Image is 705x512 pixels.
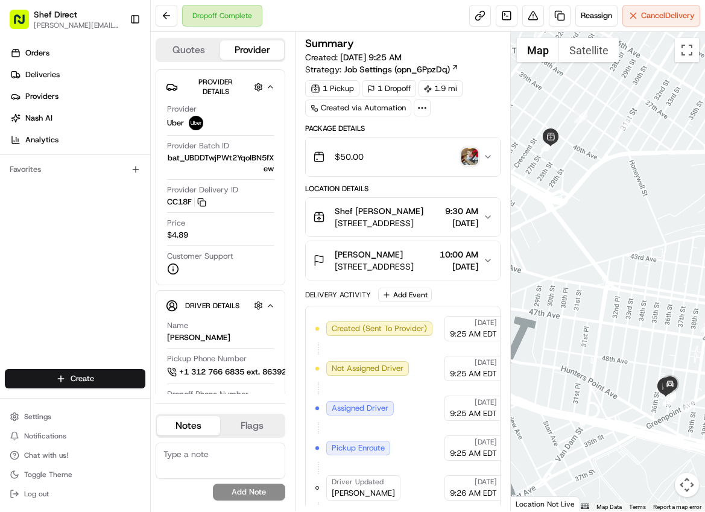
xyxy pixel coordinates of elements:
[419,80,463,97] div: 1.9 mi
[335,261,414,273] span: [STREET_ADDRESS]
[511,496,580,511] div: Location Not Live
[120,267,146,276] span: Pylon
[220,40,283,60] button: Provider
[335,151,364,163] span: $50.00
[475,437,497,447] span: [DATE]
[332,443,385,454] span: Pickup Enroute
[5,130,150,150] a: Analytics
[514,496,554,511] img: Google
[445,205,478,217] span: 9:30 AM
[189,116,203,130] img: uber-new-logo.jpeg
[450,408,497,419] span: 9:25 AM EDT
[450,329,497,340] span: 9:25 AM EDT
[305,124,501,133] div: Package Details
[305,38,354,49] h3: Summary
[461,148,478,165] img: photo_proof_of_delivery image
[663,393,676,406] div: 14
[166,75,275,99] button: Provider Details
[24,431,66,441] span: Notifications
[5,447,145,464] button: Chat with us!
[185,301,239,311] span: Driver Details
[332,323,427,334] span: Created (Sent To Provider)
[5,428,145,444] button: Notifications
[157,416,220,435] button: Notes
[25,113,52,124] span: Nash AI
[167,141,229,151] span: Provider Batch ID
[596,503,622,511] button: Map Data
[305,100,411,116] a: Created via Automation
[34,8,77,21] button: Shef Direct
[198,77,233,96] span: Provider Details
[5,408,145,425] button: Settings
[541,137,554,151] div: 3
[305,290,371,300] div: Delivery Activity
[85,266,146,276] a: Powered byPylon
[305,63,459,75] div: Strategy:
[440,248,478,261] span: 10:00 AM
[475,318,497,327] span: [DATE]
[344,63,459,75] a: Job Settings (opn_6PpzDq)
[575,5,618,27] button: Reassign
[5,5,125,34] button: Shef Direct[PERSON_NAME][EMAIL_ADDRESS][DOMAIN_NAME]
[25,69,60,80] span: Deliveries
[25,134,58,145] span: Analytics
[166,296,275,315] button: Driver Details
[167,251,233,262] span: Customer Support
[167,365,321,379] a: +1 312 766 6835 ext. 86392404
[335,217,423,229] span: [STREET_ADDRESS]
[663,391,676,404] div: 15
[581,10,612,21] span: Reassign
[681,399,694,412] div: 13
[167,197,206,207] button: CC18F
[332,488,395,499] span: [PERSON_NAME]
[306,198,500,236] button: Shef [PERSON_NAME][STREET_ADDRESS]9:30 AM[DATE]
[574,110,587,123] div: 4
[25,48,49,58] span: Orders
[378,288,432,302] button: Add Event
[450,448,497,459] span: 9:25 AM EDT
[619,116,633,130] div: 5
[335,248,403,261] span: [PERSON_NAME]
[157,40,220,60] button: Quotes
[559,38,619,62] button: Show satellite imagery
[306,137,500,176] button: $50.00photo_proof_of_delivery image
[675,38,699,62] button: Toggle fullscreen view
[332,403,388,414] span: Assigned Driver
[167,153,274,174] span: bat_UBDDTwjPWt2YqoIBN5fXew
[305,51,402,63] span: Created:
[5,485,145,502] button: Log out
[167,353,247,364] span: Pickup Phone Number
[475,397,497,407] span: [DATE]
[332,477,384,487] span: Driver Updated
[5,43,150,63] a: Orders
[5,466,145,483] button: Toggle Theme
[167,118,184,128] span: Uber
[622,5,700,27] button: CancelDelivery
[24,489,49,499] span: Log out
[340,52,402,63] span: [DATE] 9:25 AM
[34,21,120,30] span: [PERSON_NAME][EMAIL_ADDRESS][DOMAIN_NAME]
[167,332,230,343] div: [PERSON_NAME]
[514,496,554,511] a: Open this area in Google Maps (opens a new window)
[25,91,58,102] span: Providers
[517,38,559,62] button: Show street map
[475,358,497,367] span: [DATE]
[581,504,589,509] button: Keyboard shortcuts
[167,185,238,195] span: Provider Delivery ID
[629,504,646,510] a: Terms
[306,241,500,280] button: [PERSON_NAME][STREET_ADDRESS]10:00 AM[DATE]
[5,65,150,84] a: Deliveries
[445,217,478,229] span: [DATE]
[71,373,94,384] span: Create
[24,470,72,479] span: Toggle Theme
[5,160,145,179] div: Favorites
[450,488,497,499] span: 9:26 AM EDT
[5,87,150,106] a: Providers
[362,80,416,97] div: 1 Dropoff
[167,320,188,331] span: Name
[5,369,145,388] button: Create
